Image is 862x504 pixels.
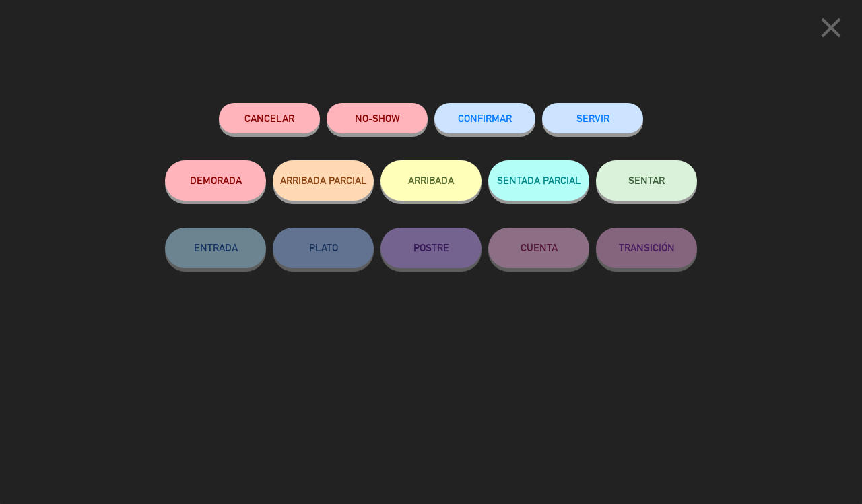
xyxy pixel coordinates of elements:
button: CONFIRMAR [434,103,535,133]
button: NO-SHOW [327,103,428,133]
button: SERVIR [542,103,643,133]
i: close [814,11,848,44]
span: CONFIRMAR [458,113,512,124]
button: PLATO [273,228,374,268]
button: ARRIBADA PARCIAL [273,160,374,201]
span: SENTAR [628,175,665,186]
button: POSTRE [380,228,482,268]
button: Cancelar [219,103,320,133]
button: SENTAR [596,160,697,201]
button: TRANSICIÓN [596,228,697,268]
button: SENTADA PARCIAL [488,160,589,201]
button: ARRIBADA [380,160,482,201]
button: CUENTA [488,228,589,268]
button: ENTRADA [165,228,266,268]
span: ARRIBADA PARCIAL [280,175,367,186]
button: close [810,10,852,50]
button: DEMORADA [165,160,266,201]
